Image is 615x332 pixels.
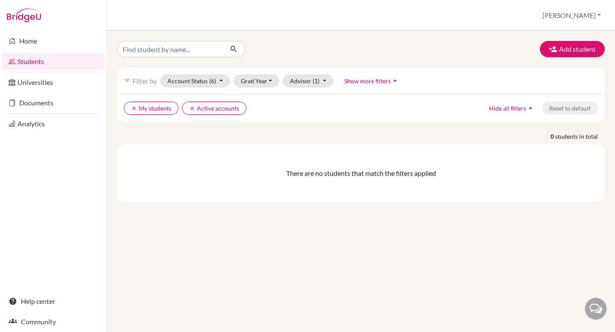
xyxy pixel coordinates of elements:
[2,32,105,50] a: Home
[344,77,391,84] span: Show more filters
[132,77,157,85] span: Filter by
[539,7,605,23] button: [PERSON_NAME]
[2,53,105,70] a: Students
[337,74,407,87] button: Show more filtersarrow_drop_up
[2,94,105,111] a: Documents
[489,105,526,112] span: Hide all filters
[526,104,535,112] i: arrow_drop_up
[482,102,542,115] button: Hide all filtersarrow_drop_up
[124,168,598,178] div: There are no students that match the filters applied
[131,105,137,111] i: clear
[124,77,131,84] i: filter_list
[283,74,334,87] button: Advisor(1)
[313,77,319,84] span: (1)
[2,293,105,310] a: Help center
[209,77,216,84] span: (6)
[7,9,41,22] img: Bridge-U
[182,102,246,115] button: clearActive accounts
[2,115,105,132] a: Analytics
[542,102,598,115] button: Reset to default
[160,74,230,87] button: Account Status(6)
[189,105,195,111] i: clear
[555,132,605,141] span: students in total
[124,102,179,115] button: clearMy students
[117,41,223,57] input: Find student by name...
[2,74,105,91] a: Universities
[234,74,280,87] button: Grad Year
[551,132,555,141] strong: 0
[391,76,399,85] i: arrow_drop_up
[2,313,105,330] a: Community
[540,41,605,57] button: Add student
